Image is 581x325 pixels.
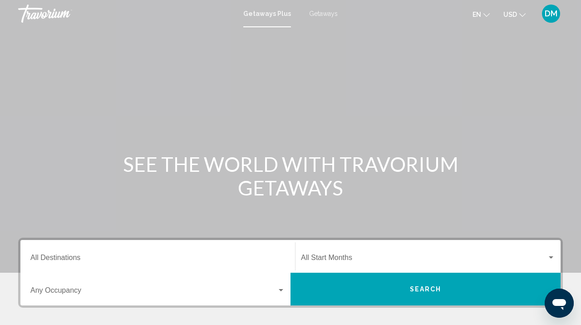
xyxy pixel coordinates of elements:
[243,10,291,17] a: Getaways Plus
[545,289,574,318] iframe: Button to launch messaging window
[473,8,490,21] button: Change language
[473,11,481,18] span: en
[309,10,338,17] a: Getaways
[539,4,563,23] button: User Menu
[545,9,557,18] span: DM
[290,273,561,305] button: Search
[410,286,442,293] span: Search
[503,11,517,18] span: USD
[120,152,461,200] h1: SEE THE WORLD WITH TRAVORIUM GETAWAYS
[20,240,561,305] div: Search widget
[18,5,234,23] a: Travorium
[503,8,526,21] button: Change currency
